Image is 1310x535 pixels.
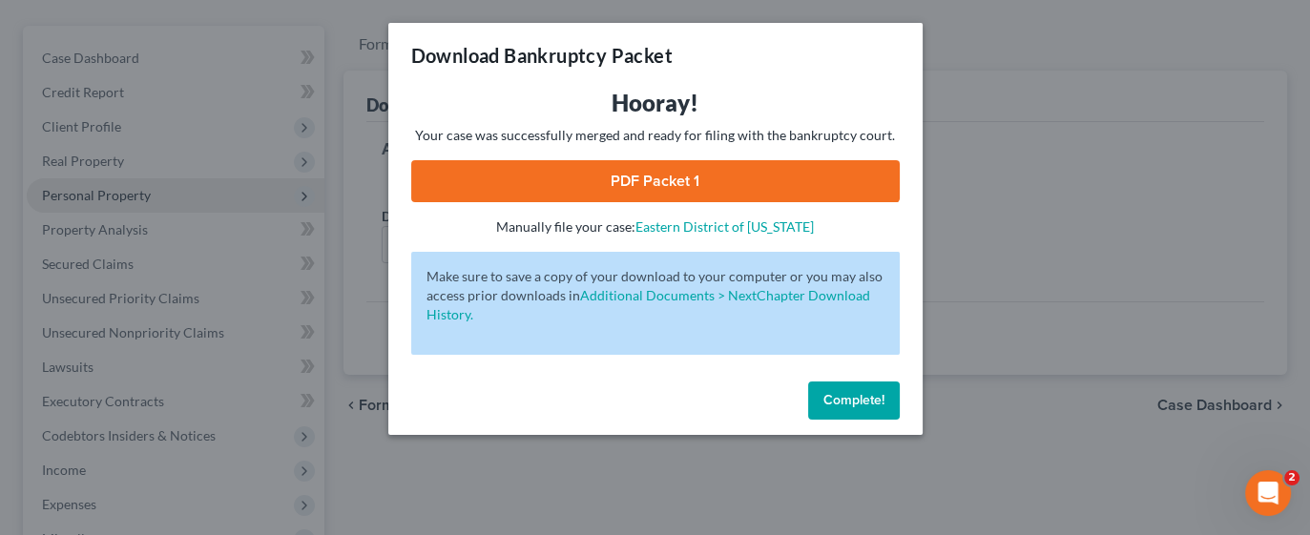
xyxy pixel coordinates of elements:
[823,392,884,408] span: Complete!
[411,42,673,69] h3: Download Bankruptcy Packet
[426,287,870,322] a: Additional Documents > NextChapter Download History.
[1245,470,1291,516] iframe: Intercom live chat
[411,217,900,237] p: Manually file your case:
[411,88,900,118] h3: Hooray!
[1284,470,1300,485] span: 2
[635,218,814,235] a: Eastern District of [US_STATE]
[808,381,900,420] button: Complete!
[426,267,884,324] p: Make sure to save a copy of your download to your computer or you may also access prior downloads in
[411,160,900,202] a: PDF Packet 1
[411,126,900,145] p: Your case was successfully merged and ready for filing with the bankruptcy court.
